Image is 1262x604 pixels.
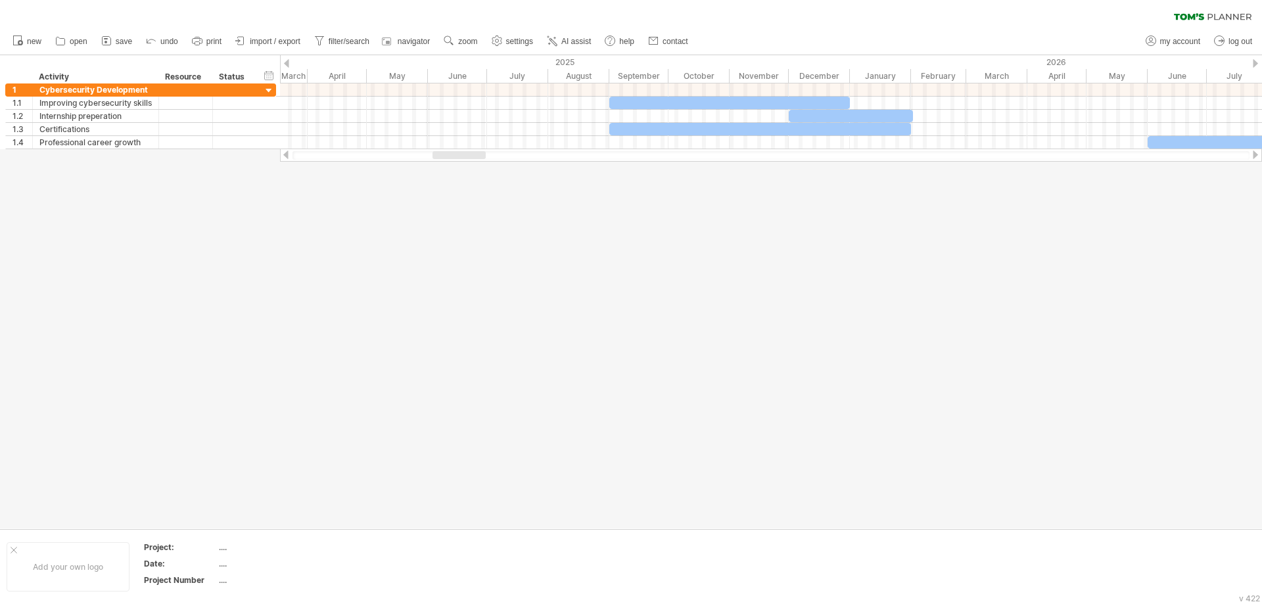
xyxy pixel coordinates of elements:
[219,70,248,83] div: Status
[1228,37,1252,46] span: log out
[39,70,151,83] div: Activity
[219,574,329,586] div: ....
[1142,33,1204,50] a: my account
[308,69,367,83] div: April 2025
[144,542,216,553] div: Project:
[52,33,91,50] a: open
[966,69,1027,83] div: March 2026
[428,69,487,83] div: June 2025
[232,33,304,50] a: import / export
[1087,69,1148,83] div: May 2026
[219,542,329,553] div: ....
[144,574,216,586] div: Project Number
[39,83,152,96] div: Cybersecurity Development
[380,33,434,50] a: navigator
[458,37,477,46] span: zoom
[668,69,730,83] div: October 2025
[165,70,205,83] div: Resource
[12,83,32,96] div: 1
[116,37,132,46] span: save
[398,37,430,46] span: navigator
[1160,37,1200,46] span: my account
[619,37,634,46] span: help
[130,55,850,69] div: 2025
[730,69,789,83] div: November 2025
[219,558,329,569] div: ....
[311,33,373,50] a: filter/search
[850,69,911,83] div: January 2026
[487,69,548,83] div: July 2025
[1148,69,1207,83] div: June 2026
[98,33,136,50] a: save
[506,37,533,46] span: settings
[329,37,369,46] span: filter/search
[663,37,688,46] span: contact
[1239,593,1260,603] div: v 422
[39,110,152,122] div: Internship preperation
[12,110,32,122] div: 1.2
[70,37,87,46] span: open
[561,37,591,46] span: AI assist
[12,136,32,149] div: 1.4
[7,542,129,592] div: Add your own logo
[367,69,428,83] div: May 2025
[39,136,152,149] div: Professional career growth
[609,69,668,83] div: September 2025
[39,97,152,109] div: Improving cybersecurity skills
[206,37,222,46] span: print
[143,33,182,50] a: undo
[1211,33,1256,50] a: log out
[789,69,850,83] div: December 2025
[39,123,152,135] div: Certifications
[9,33,45,50] a: new
[440,33,481,50] a: zoom
[12,123,32,135] div: 1.3
[911,69,966,83] div: February 2026
[160,37,178,46] span: undo
[250,37,300,46] span: import / export
[27,37,41,46] span: new
[144,558,216,569] div: Date:
[601,33,638,50] a: help
[544,33,595,50] a: AI assist
[12,97,32,109] div: 1.1
[548,69,609,83] div: August 2025
[488,33,537,50] a: settings
[189,33,225,50] a: print
[1027,69,1087,83] div: April 2026
[645,33,692,50] a: contact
